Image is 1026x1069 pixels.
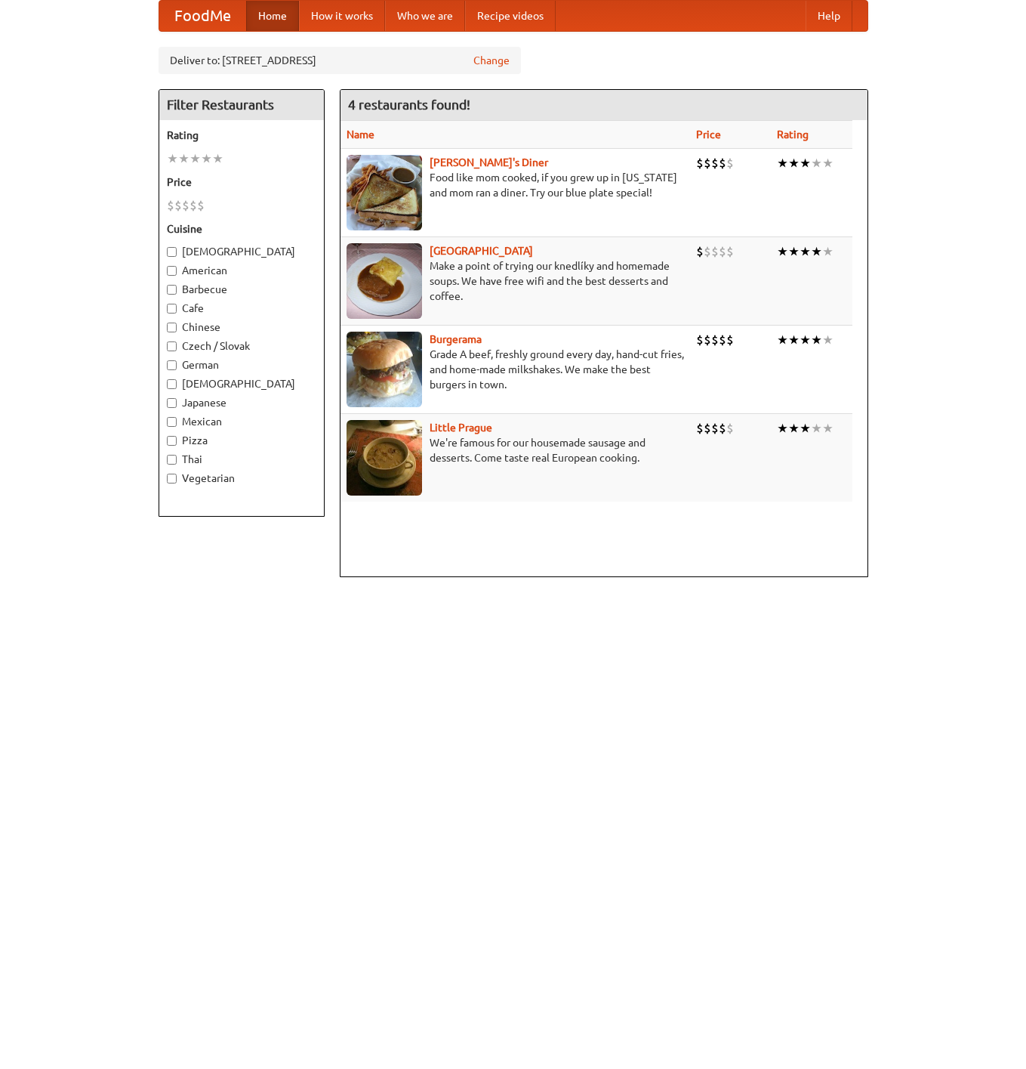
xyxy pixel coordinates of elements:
[167,323,177,332] input: Chinese
[788,420,800,437] li: ★
[777,243,788,260] li: ★
[167,452,316,467] label: Thai
[182,197,189,214] li: $
[167,320,316,335] label: Chinese
[167,282,316,297] label: Barbecue
[347,347,685,392] p: Grade A beef, freshly ground every day, hand-cut fries, and home-made milkshakes. We make the bes...
[806,1,852,31] a: Help
[719,155,726,171] li: $
[189,150,201,167] li: ★
[167,301,316,316] label: Cafe
[704,332,711,348] li: $
[788,155,800,171] li: ★
[473,53,510,68] a: Change
[167,414,316,429] label: Mexican
[159,47,521,74] div: Deliver to: [STREET_ADDRESS]
[800,243,811,260] li: ★
[800,420,811,437] li: ★
[777,128,809,141] a: Rating
[696,332,704,348] li: $
[800,155,811,171] li: ★
[167,455,177,465] input: Thai
[811,243,822,260] li: ★
[430,156,548,168] a: [PERSON_NAME]'s Diner
[167,376,316,391] label: [DEMOGRAPHIC_DATA]
[777,420,788,437] li: ★
[726,420,734,437] li: $
[347,155,422,230] img: sallys.jpg
[167,128,316,143] h5: Rating
[800,332,811,348] li: ★
[167,197,174,214] li: $
[348,97,470,112] ng-pluralize: 4 restaurants found!
[167,436,177,446] input: Pizza
[167,341,177,351] input: Czech / Slovak
[347,332,422,407] img: burgerama.jpg
[167,417,177,427] input: Mexican
[822,155,833,171] li: ★
[430,422,492,434] a: Little Prague
[430,333,482,345] a: Burgerama
[299,1,385,31] a: How it works
[696,243,704,260] li: $
[704,420,711,437] li: $
[347,128,374,141] a: Name
[178,150,189,167] li: ★
[174,197,182,214] li: $
[811,332,822,348] li: ★
[726,155,734,171] li: $
[711,155,719,171] li: $
[159,1,246,31] a: FoodMe
[189,197,197,214] li: $
[167,338,316,354] label: Czech / Slovak
[777,332,788,348] li: ★
[167,175,316,190] h5: Price
[704,243,711,260] li: $
[246,1,299,31] a: Home
[822,332,833,348] li: ★
[711,243,719,260] li: $
[385,1,465,31] a: Who we are
[347,435,685,465] p: We're famous for our housemade sausage and desserts. Come taste real European cooking.
[696,420,704,437] li: $
[811,155,822,171] li: ★
[167,150,178,167] li: ★
[167,247,177,257] input: [DEMOGRAPHIC_DATA]
[167,357,316,372] label: German
[347,243,422,319] img: czechpoint.jpg
[726,243,734,260] li: $
[719,243,726,260] li: $
[711,420,719,437] li: $
[167,266,177,276] input: American
[212,150,223,167] li: ★
[347,170,685,200] p: Food like mom cooked, if you grew up in [US_STATE] and mom ran a diner. Try our blue plate special!
[822,243,833,260] li: ★
[167,433,316,448] label: Pizza
[430,245,533,257] a: [GEOGRAPHIC_DATA]
[719,420,726,437] li: $
[167,379,177,389] input: [DEMOGRAPHIC_DATA]
[167,304,177,314] input: Cafe
[811,420,822,437] li: ★
[719,332,726,348] li: $
[167,285,177,295] input: Barbecue
[347,258,685,304] p: Make a point of trying our knedlíky and homemade soups. We have free wifi and the best desserts a...
[167,244,316,259] label: [DEMOGRAPHIC_DATA]
[167,471,316,486] label: Vegetarian
[197,197,205,214] li: $
[159,90,324,120] h4: Filter Restaurants
[788,332,800,348] li: ★
[167,263,316,278] label: American
[465,1,556,31] a: Recipe videos
[167,360,177,370] input: German
[726,332,734,348] li: $
[704,155,711,171] li: $
[696,155,704,171] li: $
[347,420,422,496] img: littleprague.jpg
[711,332,719,348] li: $
[788,243,800,260] li: ★
[822,420,833,437] li: ★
